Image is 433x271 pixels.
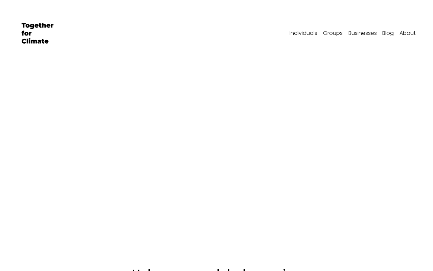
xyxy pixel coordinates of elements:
[323,28,343,39] a: Groups
[17,13,58,54] img: Together for Climate
[348,28,377,39] a: Businesses
[400,28,416,39] a: About
[290,28,317,39] a: Individuals
[382,28,394,39] a: Blog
